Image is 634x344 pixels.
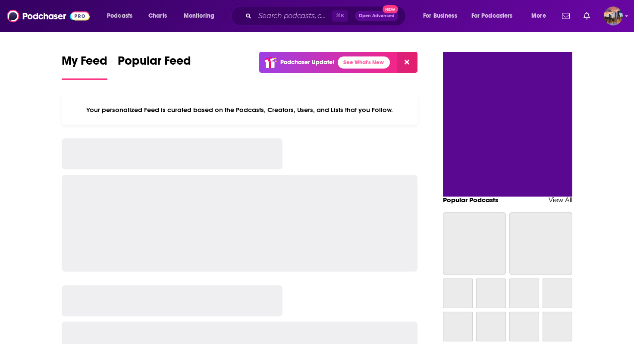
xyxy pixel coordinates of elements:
a: Popular Feed [118,53,191,80]
a: Midnight Burger [509,312,539,341]
button: open menu [178,9,226,23]
button: open menu [101,9,144,23]
img: User Profile [604,6,623,25]
a: View All [549,196,572,204]
button: Show profile menu [604,6,623,25]
button: open menu [417,9,468,23]
a: See What's New [338,56,390,69]
a: The Daily [443,278,473,308]
a: Citizen Bitcoin [543,278,572,308]
span: ⌘ K [332,10,348,22]
div: Your personalized Feed is curated based on the Podcasts, Creators, Users, and Lists that you Follow. [62,95,417,125]
span: More [531,10,546,22]
button: open menu [466,9,525,23]
span: Open Advanced [359,14,395,18]
div: Search podcasts, credits, & more... [239,6,414,26]
a: Crypto Corner - Bitcoin and Blockchain [543,312,572,341]
a: Your Mama’s Kitchen [443,312,473,341]
input: Search podcasts, credits, & more... [255,9,332,23]
span: Podcasts [107,10,132,22]
span: Monitoring [184,10,214,22]
button: open menu [525,9,557,23]
a: Show notifications dropdown [580,9,593,23]
span: My Feed [62,53,107,73]
p: Podchaser Update! [280,59,334,66]
span: Popular Feed [118,53,191,73]
span: Charts [148,10,167,22]
a: You Made It Weird with Pete Holmes [476,278,506,308]
a: Cryptocurrency [509,212,572,275]
a: Show notifications dropdown [559,9,573,23]
a: The Science of Birds [476,312,506,341]
img: Podchaser - Follow, Share and Rate Podcasts [7,8,90,24]
button: Open AdvancedNew [355,11,399,21]
span: New [383,5,398,13]
span: For Podcasters [471,10,513,22]
span: Logged in as carlystonehouse [604,6,623,25]
a: My Feed [62,53,107,80]
a: Watch If You Dare [509,278,539,308]
a: The Balut Kiki Project [443,212,506,275]
a: Charts [143,9,172,23]
a: Popular Podcasts [443,196,498,204]
span: For Business [423,10,457,22]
